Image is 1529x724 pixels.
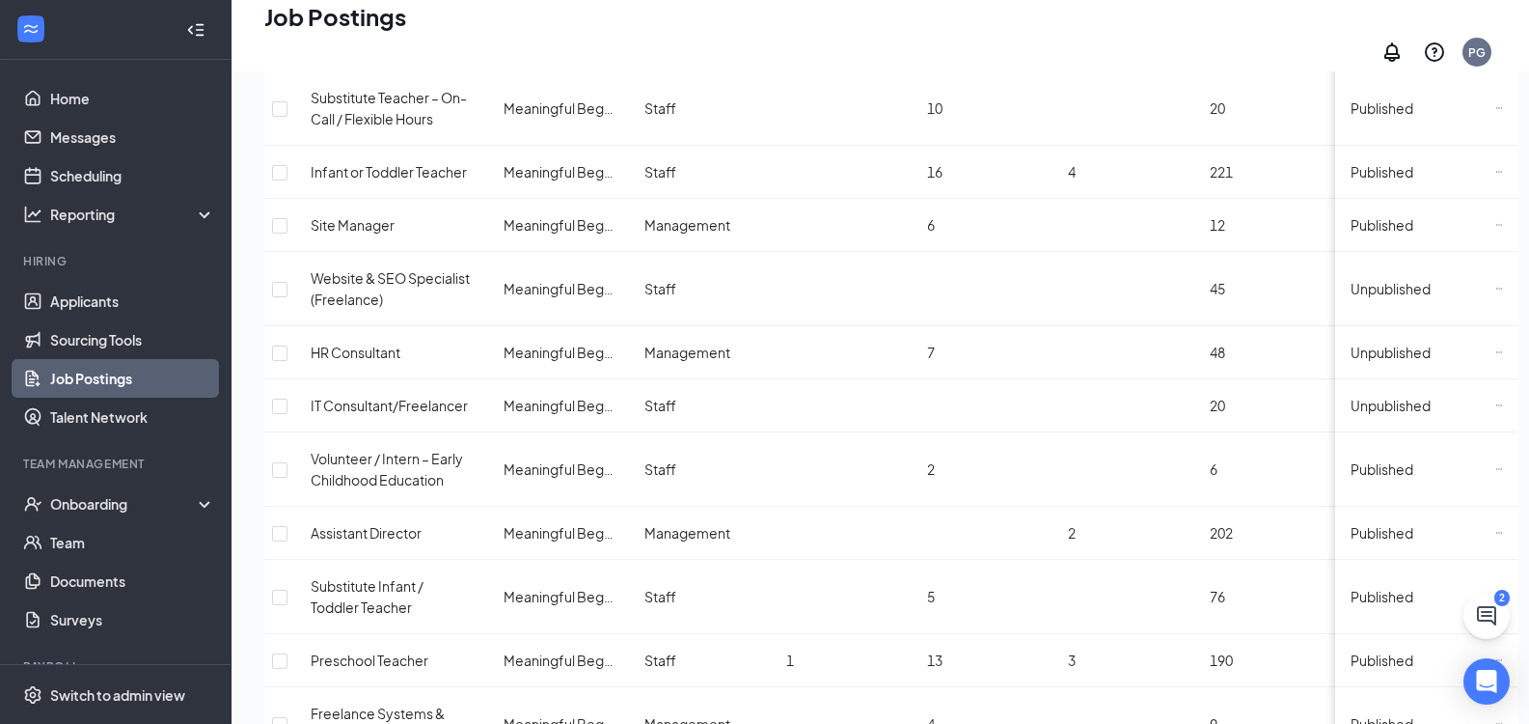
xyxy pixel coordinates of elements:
td: Meaningful Beginnings Daycare Center [488,146,629,199]
div: PG [1468,44,1486,61]
a: Scheduling [50,156,215,195]
span: Substitute Teacher – On-Call / Flexible Hours [311,89,467,127]
td: Staff [629,560,770,634]
svg: Analysis [23,205,42,224]
span: 2 [927,460,935,478]
span: Meaningful Beginnings Daycare Center [504,216,751,234]
span: Published [1351,524,1413,542]
td: Staff [629,146,770,199]
a: Talent Network [50,398,215,436]
svg: Ellipses [1495,402,1503,409]
td: Meaningful Beginnings Daycare Center [488,432,629,507]
span: 7 [927,344,935,361]
span: Management [644,216,730,234]
span: Staff [644,460,676,478]
svg: Ellipses [1495,656,1503,664]
span: Meaningful Beginnings Daycare Center [504,280,751,297]
span: Meaningful Beginnings Daycare Center [504,460,751,478]
span: Volunteer / Intern – Early Childhood Education [311,450,463,488]
svg: Ellipses [1495,348,1503,356]
span: 13 [927,652,942,669]
span: Published [1351,588,1413,605]
span: Staff [644,397,676,414]
div: 2 [1494,590,1510,606]
span: Preschool Teacher [311,652,428,669]
span: 3 [1068,652,1076,669]
span: IT Consultant/Freelancer [311,397,468,414]
span: Site Manager [311,216,395,234]
span: Staff [644,652,676,669]
span: 202 [1210,524,1233,542]
td: Meaningful Beginnings Daycare Center [488,199,629,252]
a: Surveys [50,600,215,639]
span: Published [1351,163,1413,181]
span: 6 [927,216,935,234]
div: Onboarding [50,494,199,514]
a: Sourcing Tools [50,320,215,359]
td: Staff [629,432,770,507]
div: Team Management [23,456,211,472]
span: Management [644,524,730,542]
span: Published [1351,216,1413,234]
a: Home [50,79,215,118]
span: 1 [786,652,794,669]
span: Meaningful Beginnings Daycare Center [504,588,751,605]
span: 12 [1210,216,1225,234]
button: ChatActive [1463,593,1510,639]
span: Published [1351,99,1413,117]
span: 10 [927,99,942,117]
span: 76 [1210,588,1225,605]
a: Team [50,523,215,562]
span: Meaningful Beginnings Daycare Center [504,99,751,117]
svg: ChatActive [1475,604,1498,627]
span: Unpublished [1351,280,1431,297]
td: Staff [629,252,770,326]
svg: Ellipses [1495,465,1503,473]
span: Infant or Toddler Teacher [311,163,467,181]
span: 190 [1210,652,1233,669]
span: Substitute Infant / Toddler Teacher [311,577,423,616]
svg: Ellipses [1495,529,1503,537]
td: Meaningful Beginnings Daycare Center [488,560,629,634]
span: Meaningful Beginnings Daycare Center [504,397,751,414]
span: 20 [1210,397,1225,414]
div: Reporting [50,205,216,224]
a: Job Postings [50,359,215,398]
span: Staff [644,280,676,297]
span: Published [1351,652,1413,669]
a: Documents [50,562,215,600]
div: Open Intercom Messenger [1463,658,1510,705]
td: Meaningful Beginnings Daycare Center [488,507,629,560]
svg: Collapse [186,20,205,40]
td: Staff [629,379,770,432]
svg: Ellipses [1495,221,1503,229]
svg: Notifications [1380,41,1404,64]
svg: Ellipses [1495,168,1503,176]
td: Meaningful Beginnings Daycare Center [488,379,629,432]
span: 221 [1210,163,1233,181]
span: 6 [1210,460,1217,478]
span: 2 [1068,524,1076,542]
span: Meaningful Beginnings Daycare Center [504,163,751,181]
span: Staff [644,163,676,181]
svg: WorkstreamLogo [21,19,41,39]
svg: Ellipses [1495,104,1503,112]
span: Meaningful Beginnings Daycare Center [504,524,751,542]
span: Staff [644,588,676,605]
span: Meaningful Beginnings Daycare Center [504,652,751,669]
span: 45 [1210,280,1225,297]
svg: UserCheck [23,494,42,514]
span: 48 [1210,344,1225,361]
svg: Ellipses [1495,285,1503,292]
td: Staff [629,71,770,146]
div: Hiring [23,253,211,269]
td: Management [629,199,770,252]
span: Unpublished [1351,397,1431,414]
span: Assistant Director [311,524,422,542]
svg: Settings [23,685,42,705]
td: Meaningful Beginnings Daycare Center [488,326,629,379]
svg: QuestionInfo [1423,41,1446,64]
div: Switch to admin view [50,685,185,705]
span: Unpublished [1351,344,1431,361]
span: Staff [644,99,676,117]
